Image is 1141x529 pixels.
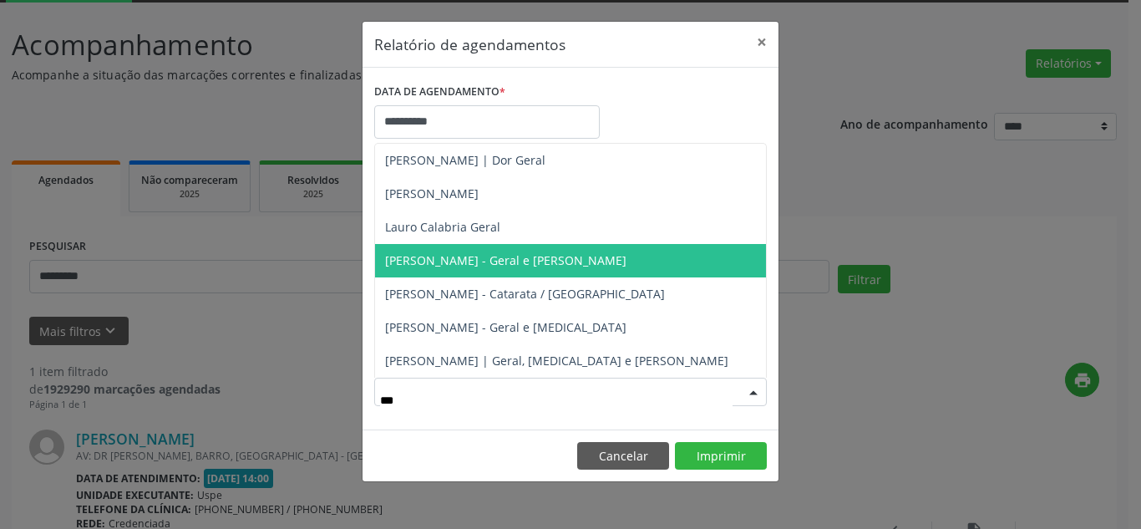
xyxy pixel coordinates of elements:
[374,79,505,105] label: DATA DE AGENDAMENTO
[385,152,545,168] span: [PERSON_NAME] | Dor Geral
[385,353,728,369] span: [PERSON_NAME] | Geral, [MEDICAL_DATA] e [PERSON_NAME]
[385,319,626,335] span: [PERSON_NAME] - Geral e [MEDICAL_DATA]
[577,442,669,471] button: Cancelar
[675,442,767,471] button: Imprimir
[374,33,565,55] h5: Relatório de agendamentos
[385,219,500,235] span: Lauro Calabria Geral
[385,286,665,302] span: [PERSON_NAME] - Catarata / [GEOGRAPHIC_DATA]
[385,186,479,201] span: [PERSON_NAME]
[385,252,626,268] span: [PERSON_NAME] - Geral e [PERSON_NAME]
[745,22,778,63] button: Close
